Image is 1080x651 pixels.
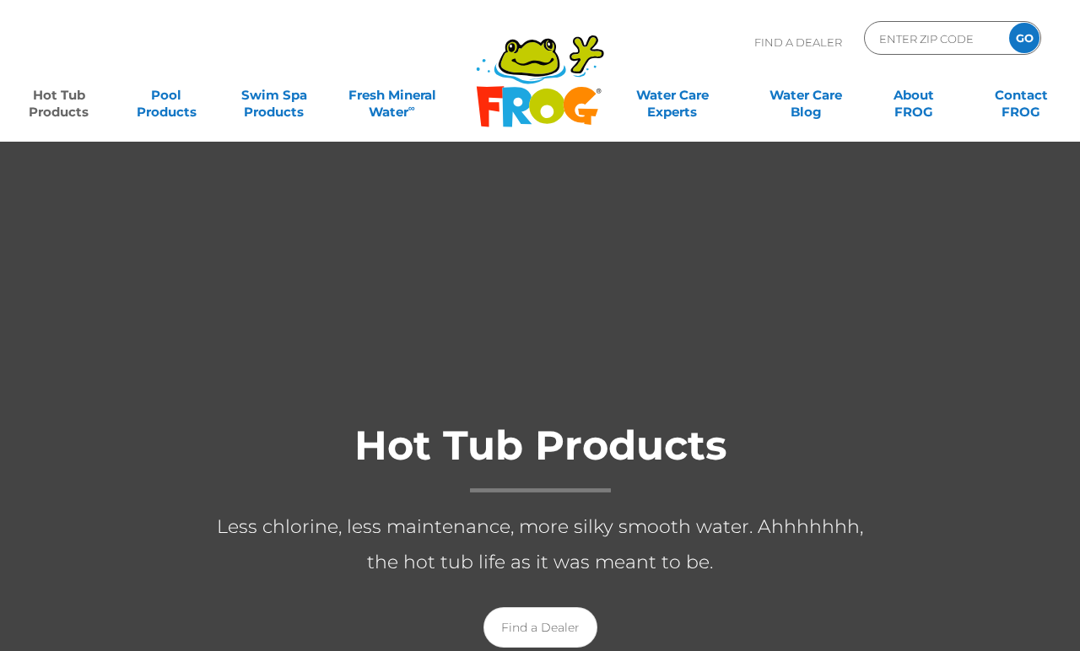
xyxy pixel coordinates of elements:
a: AboutFROG [872,78,955,112]
p: Less chlorine, less maintenance, more silky smooth water. Ahhhhhhh, the hot tub life as it was me... [202,509,877,580]
a: Water CareBlog [764,78,848,112]
a: Fresh MineralWater∞ [340,78,445,112]
a: ContactFROG [980,78,1063,112]
input: Zip Code Form [877,26,991,51]
a: Water CareExperts [604,78,740,112]
input: GO [1009,23,1039,53]
sup: ∞ [408,102,415,114]
a: Find a Dealer [483,607,597,648]
h1: Hot Tub Products [202,423,877,492]
a: PoolProducts [125,78,208,112]
p: Find A Dealer [754,21,842,63]
a: Swim SpaProducts [232,78,316,112]
a: Hot TubProducts [17,78,100,112]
